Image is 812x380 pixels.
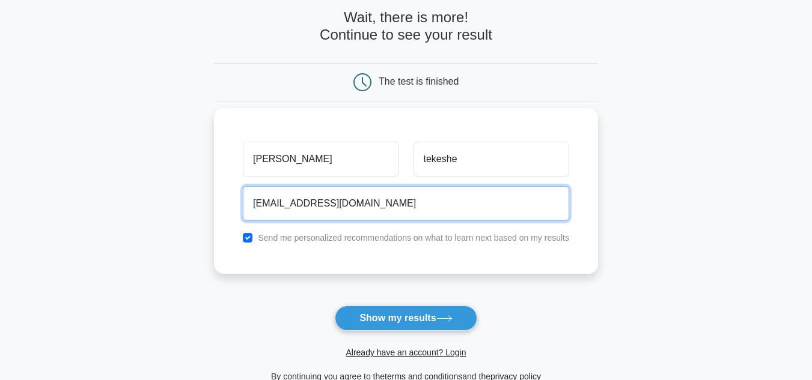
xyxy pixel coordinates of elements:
[243,186,569,221] input: Email
[346,348,466,357] a: Already have an account? Login
[335,306,477,331] button: Show my results
[258,233,569,243] label: Send me personalized recommendations on what to learn next based on my results
[243,142,398,176] input: First name
[214,9,598,44] h4: Wait, there is more! Continue to see your result
[379,76,459,86] div: The test is finished
[414,142,569,176] input: Last name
